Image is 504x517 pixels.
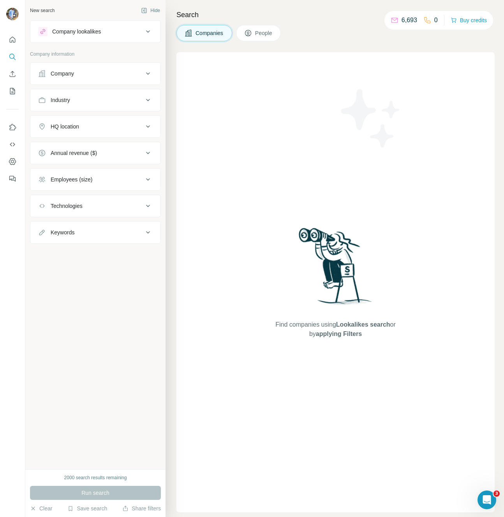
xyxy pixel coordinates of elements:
span: 3 [493,491,500,497]
button: Save search [67,505,107,512]
p: 0 [434,16,438,25]
div: Employees (size) [51,176,92,183]
button: Use Surfe API [6,137,19,151]
button: Enrich CSV [6,67,19,81]
span: Companies [196,29,224,37]
button: Dashboard [6,155,19,169]
img: Surfe Illustration - Stars [336,83,406,153]
div: Technologies [51,202,83,210]
button: Company lookalikes [30,22,160,41]
div: Company [51,70,74,77]
span: People [255,29,273,37]
button: Share filters [122,505,161,512]
button: Quick start [6,33,19,47]
button: Feedback [6,172,19,186]
h4: Search [176,9,495,20]
button: Keywords [30,223,160,242]
img: Surfe Illustration - Woman searching with binoculars [295,226,376,313]
iframe: Intercom live chat [478,491,496,509]
div: Company lookalikes [52,28,101,35]
button: Industry [30,91,160,109]
div: Industry [51,96,70,104]
span: Lookalikes search [336,321,390,328]
button: HQ location [30,117,160,136]
span: Find companies using or by [273,320,398,339]
button: My lists [6,84,19,98]
button: Technologies [30,197,160,215]
p: 6,693 [402,16,417,25]
div: Annual revenue ($) [51,149,97,157]
div: HQ location [51,123,79,130]
div: 2000 search results remaining [64,474,127,481]
div: New search [30,7,55,14]
button: Company [30,64,160,83]
button: Use Surfe on LinkedIn [6,120,19,134]
button: Employees (size) [30,170,160,189]
button: Buy credits [451,15,487,26]
button: Search [6,50,19,64]
img: Avatar [6,8,19,20]
p: Company information [30,51,161,58]
button: Clear [30,505,52,512]
button: Hide [136,5,166,16]
button: Annual revenue ($) [30,144,160,162]
div: Keywords [51,229,74,236]
span: applying Filters [316,331,362,337]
